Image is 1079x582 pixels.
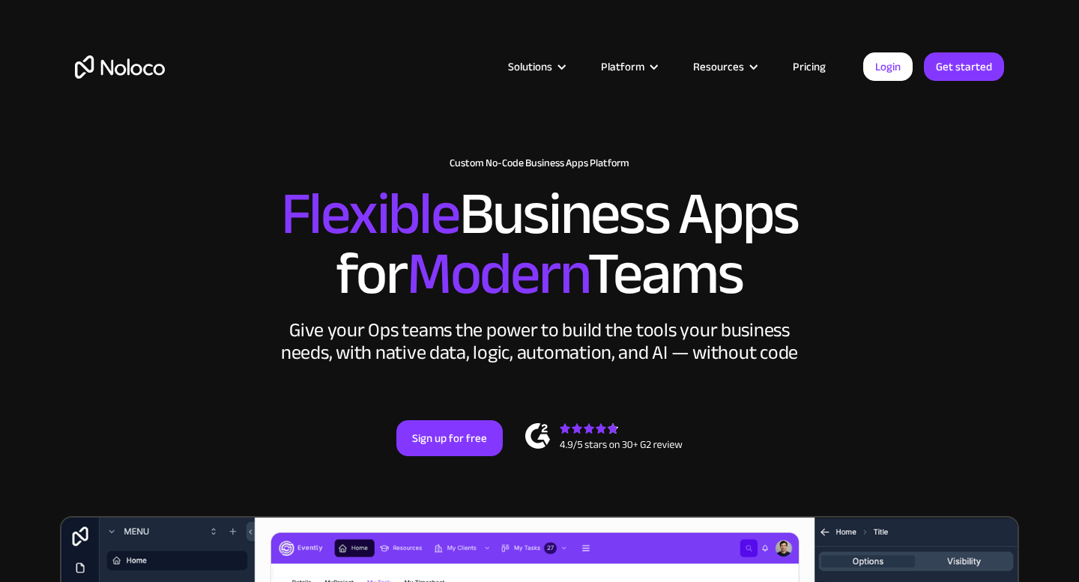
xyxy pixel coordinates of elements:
[75,55,165,79] a: home
[693,57,744,76] div: Resources
[396,420,503,456] a: Sign up for free
[281,158,459,270] span: Flexible
[75,184,1004,304] h2: Business Apps for Teams
[774,57,844,76] a: Pricing
[75,157,1004,169] h1: Custom No-Code Business Apps Platform
[863,52,913,81] a: Login
[674,57,774,76] div: Resources
[407,218,587,330] span: Modern
[508,57,552,76] div: Solutions
[489,57,582,76] div: Solutions
[601,57,644,76] div: Platform
[924,52,1004,81] a: Get started
[582,57,674,76] div: Platform
[277,319,802,364] div: Give your Ops teams the power to build the tools your business needs, with native data, logic, au...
